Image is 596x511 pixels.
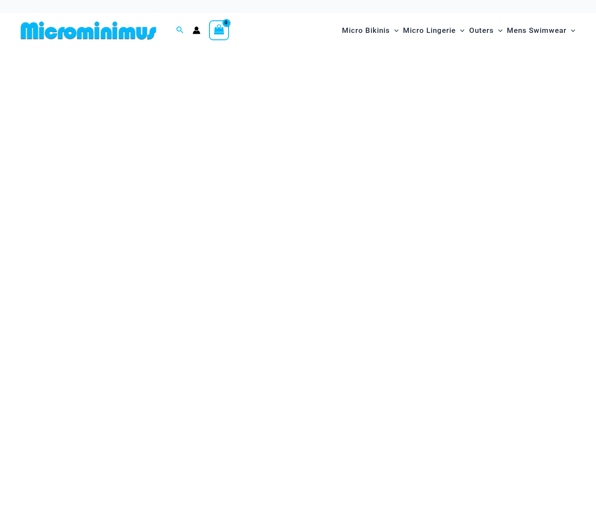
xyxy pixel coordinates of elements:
[469,19,494,42] span: Outers
[342,19,390,42] span: Micro Bikinis
[494,19,503,42] span: Menu Toggle
[403,19,456,42] span: Micro Lingerie
[505,17,577,44] a: Mens SwimwearMenu ToggleMenu Toggle
[209,20,229,40] a: View Shopping Cart, empty
[17,21,160,40] img: MM SHOP LOGO FLAT
[338,16,579,45] nav: Site Navigation
[467,17,505,44] a: OutersMenu ToggleMenu Toggle
[507,19,567,42] span: Mens Swimwear
[401,17,467,44] a: Micro LingerieMenu ToggleMenu Toggle
[340,17,401,44] a: Micro BikinisMenu ToggleMenu Toggle
[176,25,184,36] a: Search icon link
[567,19,575,42] span: Menu Toggle
[193,26,200,34] a: Account icon link
[390,19,399,42] span: Menu Toggle
[456,19,464,42] span: Menu Toggle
